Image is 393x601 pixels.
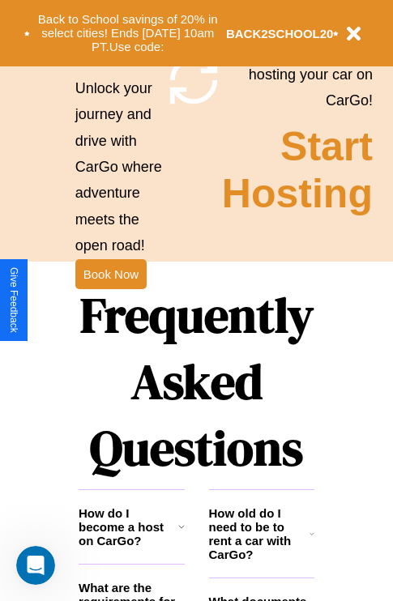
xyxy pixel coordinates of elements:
[16,546,55,585] iframe: Intercom live chat
[79,274,314,489] h1: Frequently Asked Questions
[79,506,178,548] h3: How do I become a host on CarGo?
[226,27,334,40] b: BACK2SCHOOL20
[75,259,147,289] button: Book Now
[30,8,226,58] button: Back to School savings of 20% in select cities! Ends [DATE] 10am PT.Use code:
[209,506,310,561] h3: How old do I need to be to rent a car with CarGo?
[75,75,165,259] p: Unlock your journey and drive with CarGo where adventure meets the open road!
[222,123,373,217] h2: Start Hosting
[8,267,19,333] div: Give Feedback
